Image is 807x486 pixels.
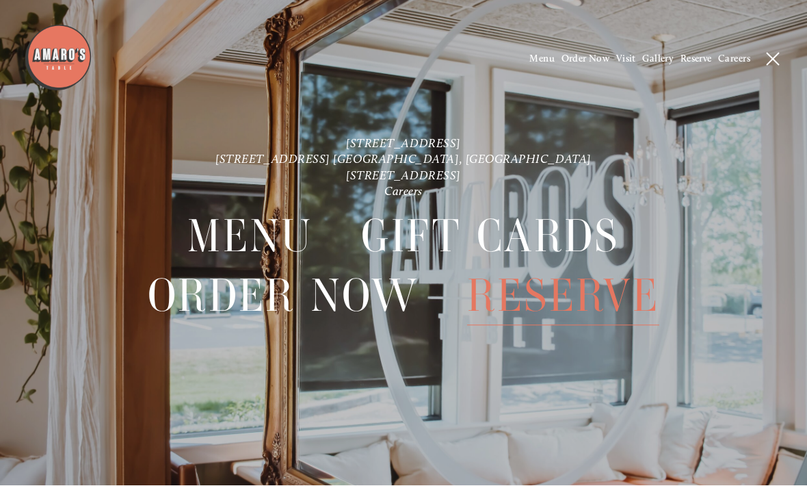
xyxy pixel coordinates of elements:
span: Gift Cards [361,208,619,267]
a: Order Now [148,267,419,325]
a: Gift Cards [361,208,619,266]
a: Reserve [680,53,712,65]
span: Reserve [467,267,659,326]
a: Order Now [561,53,610,65]
a: [STREET_ADDRESS] [346,136,461,151]
span: Menu [187,208,313,267]
span: Order Now [148,267,419,326]
img: Amaro's Table [24,24,92,92]
a: Visit [616,53,636,65]
a: Gallery [642,53,674,65]
a: Reserve [467,267,659,325]
a: Careers [718,53,750,65]
a: Careers [384,185,423,199]
a: [STREET_ADDRESS] [346,168,461,183]
a: Menu [187,208,313,266]
a: [STREET_ADDRESS] [GEOGRAPHIC_DATA], [GEOGRAPHIC_DATA] [215,153,592,167]
a: Menu [529,53,555,65]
